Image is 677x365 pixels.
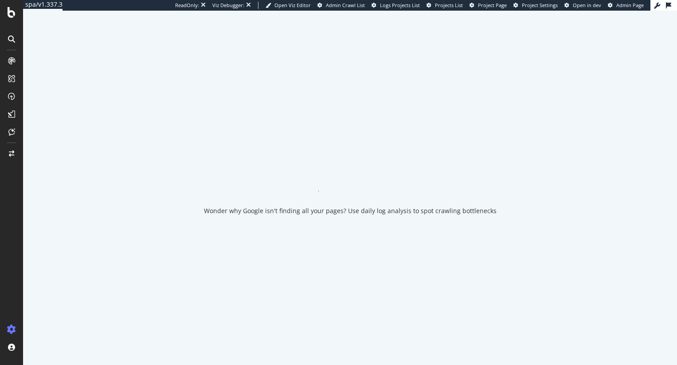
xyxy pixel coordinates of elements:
[564,2,601,9] a: Open in dev
[427,2,463,9] a: Projects List
[380,2,420,8] span: Logs Projects List
[204,206,497,215] div: Wonder why Google isn't finding all your pages? Use daily log analysis to spot crawling bottlenecks
[435,2,463,8] span: Projects List
[522,2,558,8] span: Project Settings
[318,160,382,192] div: animation
[266,2,311,9] a: Open Viz Editor
[175,2,199,9] div: ReadOnly:
[326,2,365,8] span: Admin Crawl List
[573,2,601,8] span: Open in dev
[274,2,311,8] span: Open Viz Editor
[478,2,507,8] span: Project Page
[616,2,644,8] span: Admin Page
[212,2,244,9] div: Viz Debugger:
[372,2,420,9] a: Logs Projects List
[317,2,365,9] a: Admin Crawl List
[470,2,507,9] a: Project Page
[513,2,558,9] a: Project Settings
[608,2,644,9] a: Admin Page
